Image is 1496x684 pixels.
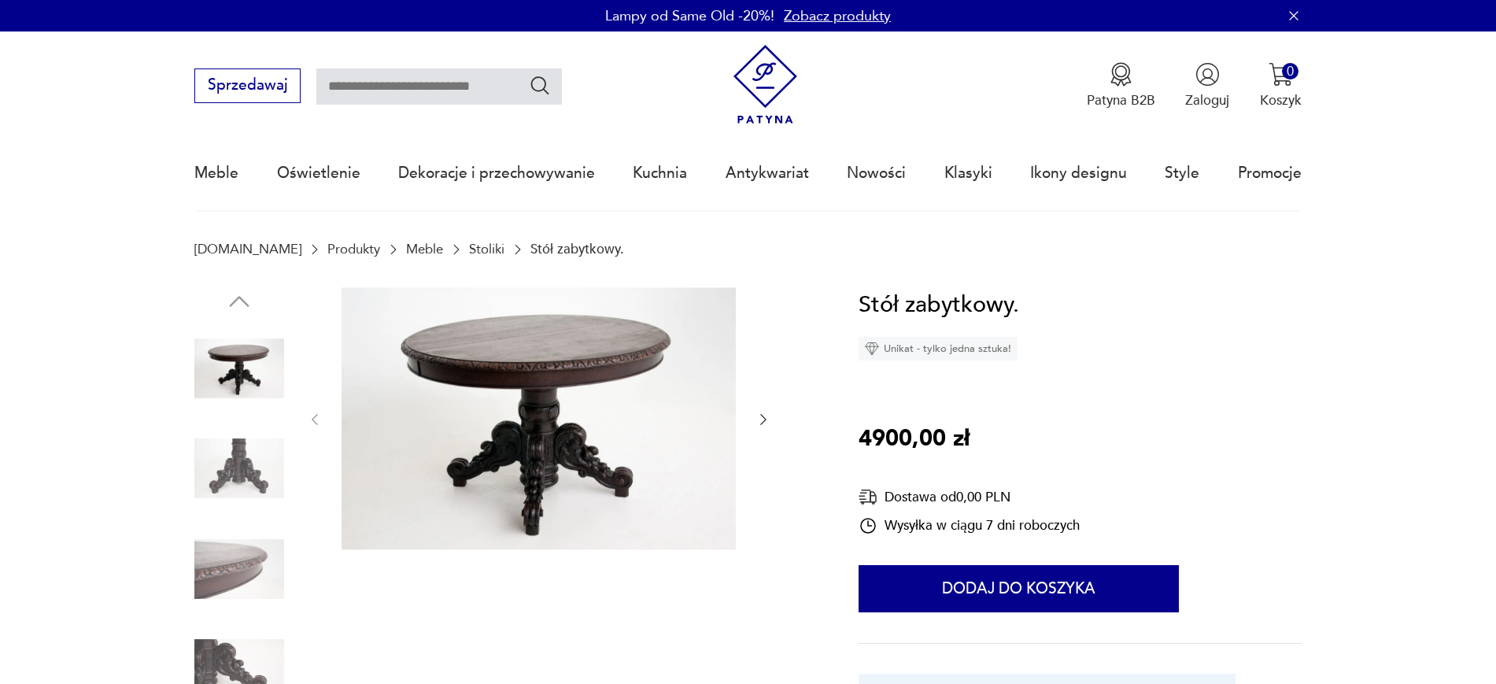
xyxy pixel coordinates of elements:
[1087,91,1155,109] p: Patyna B2B
[859,516,1080,535] div: Wysyłka w ciągu 7 dni roboczych
[859,337,1018,360] div: Unikat - tylko jedna sztuka!
[944,137,992,209] a: Klasyki
[342,287,736,550] img: Zdjęcie produktu Stół zabytkowy.
[1282,63,1298,79] div: 0
[194,324,284,413] img: Zdjęcie produktu Stół zabytkowy.
[194,137,238,209] a: Meble
[398,137,595,209] a: Dekoracje i przechowywanie
[847,137,906,209] a: Nowości
[859,287,1019,324] h1: Stół zabytkowy.
[194,524,284,614] img: Zdjęcie produktu Stół zabytkowy.
[726,137,809,209] a: Antykwariat
[859,565,1179,612] button: Dodaj do koszyka
[1087,62,1155,109] a: Ikona medaluPatyna B2B
[859,487,877,507] img: Ikona dostawy
[865,342,879,356] img: Ikona diamentu
[633,137,687,209] a: Kuchnia
[859,487,1080,507] div: Dostawa od 0,00 PLN
[1185,62,1229,109] button: Zaloguj
[277,137,360,209] a: Oświetlenie
[784,6,891,26] a: Zobacz produkty
[1269,62,1293,87] img: Ikona koszyka
[605,6,774,26] p: Lampy od Same Old -20%!
[1185,91,1229,109] p: Zaloguj
[1087,62,1155,109] button: Patyna B2B
[194,242,301,257] a: [DOMAIN_NAME]
[1030,137,1127,209] a: Ikony designu
[327,242,380,257] a: Produkty
[530,242,624,257] p: Stół zabytkowy.
[1109,62,1133,87] img: Ikona medalu
[1260,62,1302,109] button: 0Koszyk
[1238,137,1302,209] a: Promocje
[1195,62,1220,87] img: Ikonka użytkownika
[194,68,301,103] button: Sprzedawaj
[406,242,443,257] a: Meble
[194,423,284,513] img: Zdjęcie produktu Stół zabytkowy.
[726,45,805,124] img: Patyna - sklep z meblami i dekoracjami vintage
[1165,137,1199,209] a: Style
[1260,91,1302,109] p: Koszyk
[529,74,552,97] button: Szukaj
[859,421,970,457] p: 4900,00 zł
[194,80,301,93] a: Sprzedawaj
[469,242,504,257] a: Stoliki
